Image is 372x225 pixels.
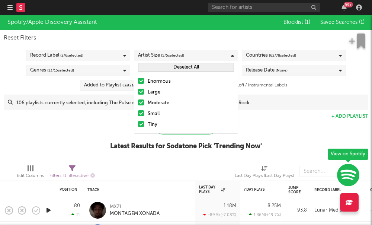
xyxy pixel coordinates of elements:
[4,34,368,42] div: Reset Filters
[320,20,365,25] span: Saved Searches
[235,171,294,180] div: Last Day Plays (Last Day Plays)
[87,188,188,192] div: Track
[148,77,234,86] div: Enormous
[288,186,301,194] div: Jump Score
[224,203,236,208] div: 1.18M
[148,120,234,129] div: Tiny
[328,149,368,160] div: View on Spotify
[276,66,288,75] span: (None)
[148,88,234,97] div: Large
[208,3,320,12] input: Search for artists
[30,51,83,60] div: Record Label
[63,174,89,178] span: ( 1 filter active)
[30,66,74,75] div: Genres
[359,20,365,25] span: ( 1 )
[60,51,83,60] span: ( 2 / 6 selected)
[314,206,342,215] div: Lunar Media
[305,20,310,25] span: ( 1 )
[47,66,74,75] span: ( 13 / 15 selected)
[161,51,184,60] span: ( 5 / 5 selected)
[269,51,296,60] span: ( 62 / 78 selected)
[314,188,359,192] div: Record Label
[331,114,368,119] button: + Add Playlist
[249,212,281,217] div: 1.36M ( +19.7 % )
[246,51,296,60] div: Countries
[288,206,307,215] div: 93.8
[299,166,355,177] input: Search...
[138,63,234,72] button: Deselect All
[71,212,80,217] div: 11
[60,187,77,192] div: Position
[344,2,353,7] div: 99 +
[110,210,160,217] div: MONTAGEM XONADA
[49,162,95,184] div: Filters(1 filter active)
[203,212,236,217] div: -89.5k ( -7.08 % )
[17,171,44,180] div: Edit Columns
[244,187,270,192] div: 7 Day Plays
[267,203,281,208] div: 8.25M
[13,95,368,110] input: 106 playlists currently selected, including The Pulse of Pop Rap, The Pulse of R&B, The Pulse of ...
[110,204,160,217] a: MXZIMONTAGEM XONADA
[283,20,310,25] span: Blocklist
[122,81,137,90] span: (last 21 d)
[110,204,160,210] div: MXZI
[110,142,262,151] div: Latest Results for Sodatone Pick ' Trending Now '
[199,185,225,194] div: Last Day Plays
[219,81,287,90] label: Exclude Lofi / Instrumental Labels
[49,171,95,181] div: Filters
[84,81,137,90] div: Added to Playlist
[148,110,234,118] div: Small
[74,203,80,208] div: 80
[318,19,365,25] button: Saved Searches (1)
[138,51,184,60] div: Artist Size
[235,162,294,184] div: Last Day Plays (Last Day Plays)
[148,99,234,108] div: Moderate
[341,4,347,10] button: 99+
[246,66,288,75] div: Release Date
[7,18,97,27] div: Spotify/Apple Discovery Assistant
[17,162,44,184] div: Edit Columns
